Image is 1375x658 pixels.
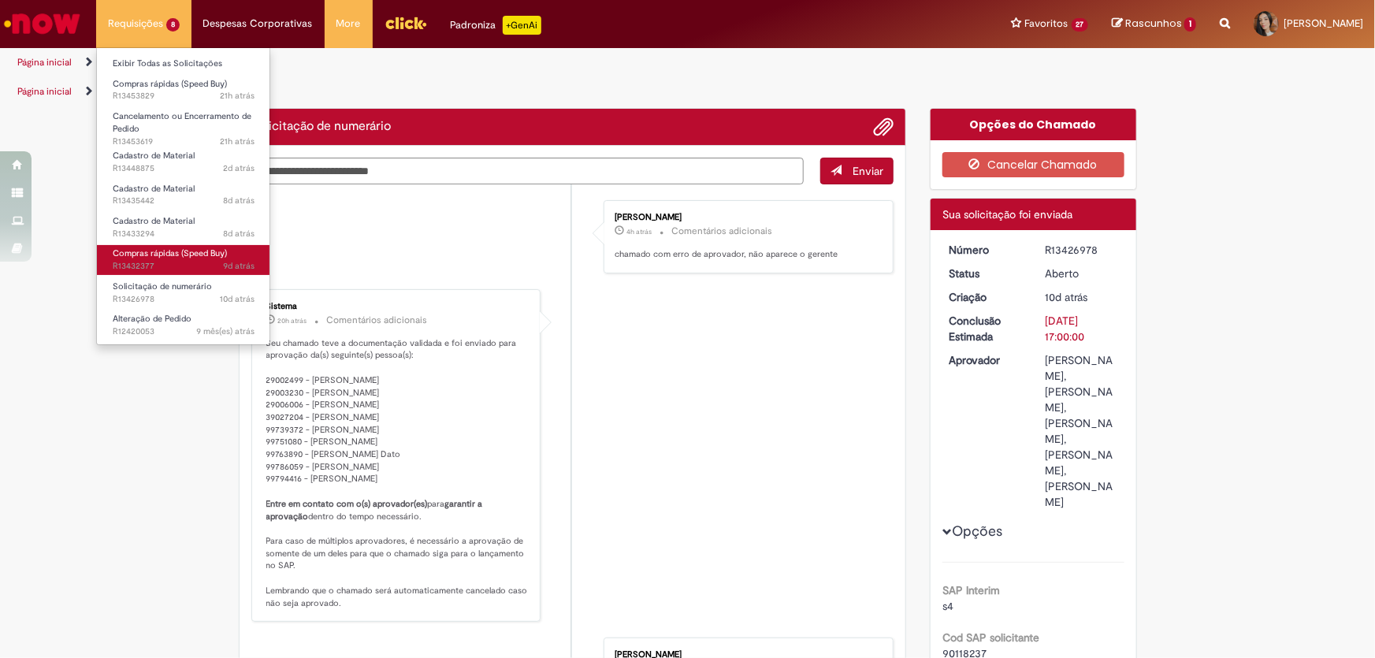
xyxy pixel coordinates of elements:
[196,325,255,337] span: 9 mês(es) atrás
[113,150,195,162] span: Cadastro de Material
[113,136,255,148] span: R13453619
[336,16,361,32] span: More
[1046,352,1119,510] div: [PERSON_NAME], [PERSON_NAME], [PERSON_NAME], [PERSON_NAME], [PERSON_NAME]
[266,337,529,609] p: Seu chamado teve a documentação validada e foi enviado para aprovação da(s) seguinte(s) pessoa(s)...
[113,110,251,135] span: Cancelamento ou Encerramento de Pedido
[820,158,894,184] button: Enviar
[385,11,427,35] img: click_logo_yellow_360x200.png
[327,314,428,327] small: Comentários adicionais
[97,245,270,274] a: Aberto R13432377 : Compras rápidas (Speed Buy)
[1125,16,1182,31] span: Rascunhos
[223,195,255,206] span: 8d atrás
[942,630,1039,645] b: Cod SAP solicitante
[113,260,255,273] span: R13432377
[17,85,72,98] a: Página inicial
[97,108,270,142] a: Aberto R13453619 : Cancelamento ou Encerramento de Pedido
[1025,16,1068,32] span: Favoritos
[1184,17,1196,32] span: 1
[97,310,270,340] a: Aberto R12420053 : Alteração de Pedido
[942,583,1000,597] b: SAP Interim
[503,16,541,35] p: +GenAi
[223,260,255,272] time: 20/08/2025 13:19:38
[1072,18,1089,32] span: 27
[220,136,255,147] span: 21h atrás
[108,16,163,32] span: Requisições
[196,325,255,337] time: 16/12/2024 13:50:49
[223,228,255,240] time: 20/08/2025 16:04:44
[113,215,195,227] span: Cadastro de Material
[220,293,255,305] time: 19/08/2025 08:59:16
[451,16,541,35] div: Padroniza
[97,147,270,177] a: Aberto R13448875 : Cadastro de Material
[266,302,529,311] div: Sistema
[113,247,227,259] span: Compras rápidas (Speed Buy)
[17,56,72,69] a: Página inicial
[1046,266,1119,281] div: Aberto
[113,281,212,292] span: Solicitação de numerário
[96,47,270,345] ul: Requisições
[2,8,83,39] img: ServiceNow
[113,293,255,306] span: R13426978
[266,498,428,510] b: Entre em contato com o(s) aprovador(es)
[113,228,255,240] span: R13433294
[97,278,270,307] a: Aberto R13426978 : Solicitação de numerário
[220,90,255,102] span: 21h atrás
[853,164,883,178] span: Enviar
[626,227,652,236] span: 4h atrás
[1046,289,1119,305] div: 19/08/2025 08:59:15
[113,195,255,207] span: R13435442
[97,76,270,105] a: Aberto R13453829 : Compras rápidas (Speed Buy)
[251,120,392,134] h2: Solicitação de numerário Histórico de tíquete
[223,162,255,174] time: 26/08/2025 14:57:23
[937,266,1034,281] dt: Status
[251,158,805,184] textarea: Digite sua mensagem aqui...
[626,227,652,236] time: 28/08/2025 09:32:37
[223,162,255,174] span: 2d atrás
[113,162,255,175] span: R13448875
[1046,242,1119,258] div: R13426978
[931,109,1136,140] div: Opções do Chamado
[1112,17,1196,32] a: Rascunhos
[942,599,953,613] span: s4
[223,260,255,272] span: 9d atrás
[937,313,1034,344] dt: Conclusão Estimada
[203,16,313,32] span: Despesas Corporativas
[615,213,877,222] div: [PERSON_NAME]
[166,18,180,32] span: 8
[1046,313,1119,344] div: [DATE] 17:00:00
[1284,17,1363,30] span: [PERSON_NAME]
[97,213,270,242] a: Aberto R13433294 : Cadastro de Material
[615,248,877,261] p: chamado com erro de aprovador, não aparece o gerente
[12,77,905,106] ul: Trilhas de página
[220,136,255,147] time: 27/08/2025 16:35:34
[671,225,772,238] small: Comentários adicionais
[223,195,255,206] time: 21/08/2025 10:44:00
[942,152,1124,177] button: Cancelar Chamado
[97,180,270,210] a: Aberto R13435442 : Cadastro de Material
[220,293,255,305] span: 10d atrás
[113,325,255,338] span: R12420053
[266,498,485,522] b: garantir a aprovação
[1046,290,1088,304] span: 10d atrás
[278,316,307,325] span: 20h atrás
[873,117,894,137] button: Adicionar anexos
[113,78,227,90] span: Compras rápidas (Speed Buy)
[220,90,255,102] time: 27/08/2025 17:10:18
[113,313,191,325] span: Alteração de Pedido
[942,207,1072,221] span: Sua solicitação foi enviada
[937,242,1034,258] dt: Número
[937,289,1034,305] dt: Criação
[12,48,905,77] ul: Trilhas de página
[1046,290,1088,304] time: 19/08/2025 08:59:15
[937,352,1034,368] dt: Aprovador
[278,316,307,325] time: 27/08/2025 17:52:56
[97,55,270,72] a: Exibir Todas as Solicitações
[113,90,255,102] span: R13453829
[113,183,195,195] span: Cadastro de Material
[223,228,255,240] span: 8d atrás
